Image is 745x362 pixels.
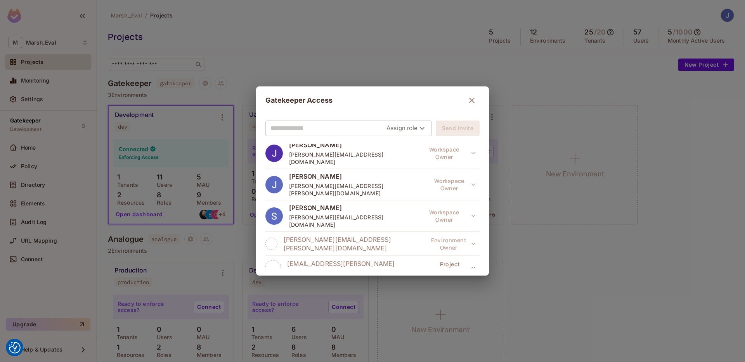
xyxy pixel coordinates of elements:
[436,121,480,136] button: Send Invite
[428,177,480,192] button: Workspace Owner
[289,214,418,228] span: [PERSON_NAME][EMAIL_ADDRESS][DOMAIN_NAME]
[289,182,428,197] span: [PERSON_NAME][EMAIL_ADDRESS][PERSON_NAME][DOMAIN_NAME]
[418,145,480,161] span: This role was granted at the workspace level
[418,145,480,161] button: Workspace Owner
[289,141,418,149] span: [PERSON_NAME]
[427,236,480,252] span: This role was granted at the workspace level
[418,208,480,224] span: This role was granted at the workspace level
[284,235,427,252] span: [PERSON_NAME][EMAIL_ADDRESS][PERSON_NAME][DOMAIN_NAME]
[265,145,283,162] img: ACg8ocJ6yh6IEZAbZLHEGD-nOT6dZ6t9Yfqd2oDQ9mtitCSqWkXUMQ=s96-c
[289,172,428,181] span: [PERSON_NAME]
[265,176,283,193] img: ACg8ocIk1zgoz71VRlx1WotvCkdrUkpv2lDzcGaNew2LsDDJvSrAEA=s96-c
[289,151,418,165] span: [PERSON_NAME][EMAIL_ADDRESS][DOMAIN_NAME]
[9,342,21,353] img: Revisit consent button
[9,342,21,353] button: Consent Preferences
[428,177,480,192] span: This role was granted at the workspace level
[289,203,418,212] span: [PERSON_NAME]
[418,208,480,224] button: Workspace Owner
[427,236,480,252] button: Environment Owner
[287,259,430,276] span: [EMAIL_ADDRESS][PERSON_NAME][DOMAIN_NAME]
[265,93,480,108] div: Gatekeeper Access
[265,207,283,225] img: ACg8ocJ_a8RcMVvV8DQfOVngPS8Rwqb8nKhR5qRN4xDL7OnX8TcRtw=s96-c
[430,260,480,276] button: Project Owner
[386,122,427,134] div: Assign role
